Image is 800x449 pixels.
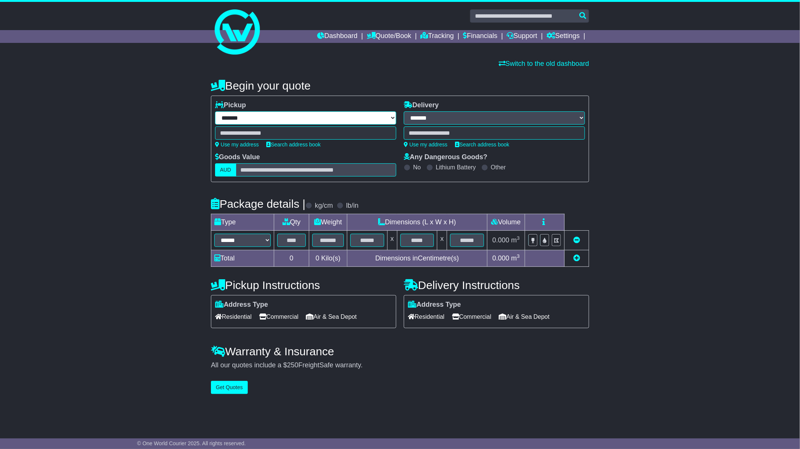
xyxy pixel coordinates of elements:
[573,254,580,262] a: Add new item
[346,202,359,210] label: lb/in
[259,311,298,323] span: Commercial
[404,279,589,291] h4: Delivery Instructions
[211,345,589,358] h4: Warranty & Insurance
[404,142,447,148] a: Use my address
[137,440,246,446] span: © One World Courier 2025. All rights reserved.
[347,250,487,267] td: Dimensions in Centimetre(s)
[455,142,509,148] a: Search address book
[215,142,259,148] a: Use my address
[492,236,509,244] span: 0.000
[211,381,248,394] button: Get Quotes
[309,214,347,231] td: Weight
[511,254,520,262] span: m
[404,101,439,110] label: Delivery
[437,231,447,250] td: x
[316,254,319,262] span: 0
[499,311,550,323] span: Air & Sea Depot
[511,236,520,244] span: m
[211,79,589,92] h4: Begin your quote
[487,214,525,231] td: Volume
[507,30,537,43] a: Support
[517,253,520,259] sup: 3
[215,153,260,161] label: Goods Value
[573,236,580,244] a: Remove this item
[287,361,298,369] span: 250
[492,254,509,262] span: 0.000
[266,142,321,148] a: Search address book
[404,153,487,161] label: Any Dangerous Goods?
[309,250,347,267] td: Kilo(s)
[215,311,252,323] span: Residential
[315,202,333,210] label: kg/cm
[387,231,397,250] td: x
[211,279,396,291] h4: Pickup Instructions
[517,235,520,241] sup: 3
[215,163,236,177] label: AUD
[306,311,357,323] span: Air & Sea Depot
[211,361,589,370] div: All our quotes include a $ FreightSafe warranty.
[413,164,421,171] label: No
[436,164,476,171] label: Lithium Battery
[408,301,461,309] label: Address Type
[317,30,357,43] a: Dashboard
[274,214,309,231] td: Qty
[463,30,498,43] a: Financials
[274,250,309,267] td: 0
[211,198,305,210] h4: Package details |
[547,30,580,43] a: Settings
[367,30,411,43] a: Quote/Book
[211,214,274,231] td: Type
[452,311,491,323] span: Commercial
[211,250,274,267] td: Total
[421,30,454,43] a: Tracking
[215,101,246,110] label: Pickup
[491,164,506,171] label: Other
[347,214,487,231] td: Dimensions (L x W x H)
[499,60,589,67] a: Switch to the old dashboard
[215,301,268,309] label: Address Type
[408,311,444,323] span: Residential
